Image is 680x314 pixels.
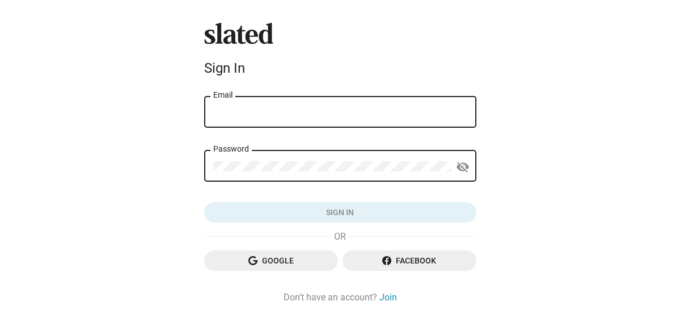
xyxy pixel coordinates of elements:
div: Sign In [204,60,476,76]
button: Facebook [343,250,476,271]
div: Don't have an account? [204,291,476,303]
span: Facebook [352,250,467,271]
a: Join [379,291,397,303]
button: Google [204,250,338,271]
span: Google [213,250,329,271]
mat-icon: visibility_off [456,158,470,176]
button: Show password [451,156,474,178]
sl-branding: Sign In [204,23,476,81]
